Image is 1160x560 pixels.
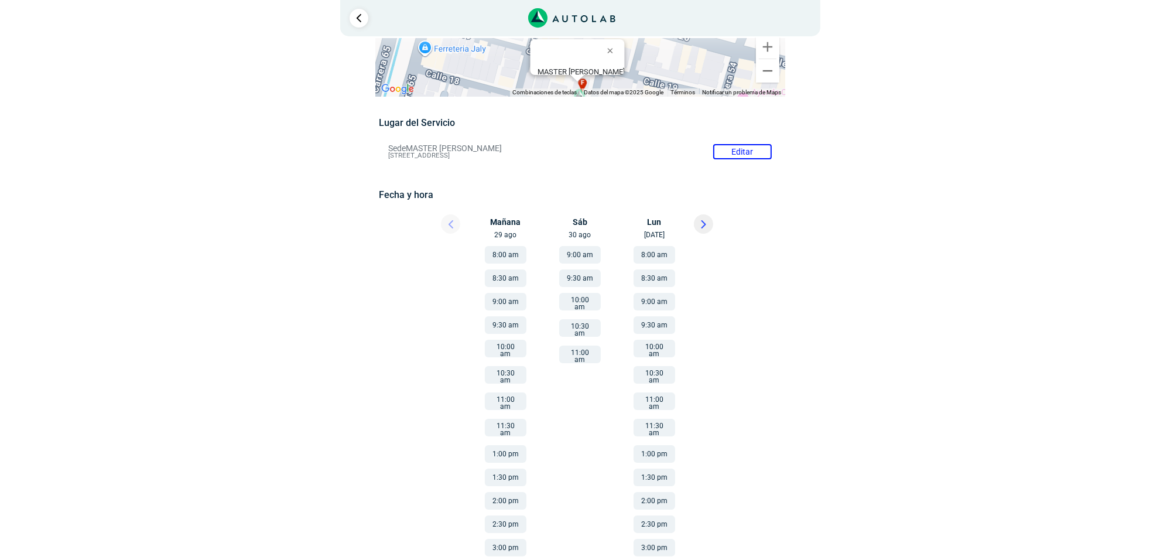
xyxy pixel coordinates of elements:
[634,366,675,384] button: 10:30 am
[485,419,526,436] button: 11:30 am
[598,36,627,64] button: Cerrar
[559,269,601,287] button: 9:30 am
[485,269,526,287] button: 8:30 am
[634,492,675,510] button: 2:00 pm
[379,189,781,200] h5: Fecha y hora
[485,293,526,310] button: 9:00 am
[513,88,577,97] button: Combinaciones de teclas
[378,81,417,97] img: Google
[756,35,779,59] button: Ampliar
[671,89,696,95] a: Términos (se abre en una nueva pestaña)
[634,419,675,436] button: 11:30 am
[485,492,526,510] button: 2:00 pm
[537,67,624,85] div: [STREET_ADDRESS]
[485,366,526,384] button: 10:30 am
[634,515,675,533] button: 2:30 pm
[703,89,782,95] a: Notificar un problema de Maps
[634,392,675,410] button: 11:00 am
[634,539,675,556] button: 3:00 pm
[485,515,526,533] button: 2:30 pm
[559,293,601,310] button: 10:00 am
[379,117,781,128] h5: Lugar del Servicio
[634,469,675,486] button: 1:30 pm
[559,319,601,337] button: 10:30 am
[634,445,675,463] button: 1:00 pm
[634,269,675,287] button: 8:30 am
[634,340,675,357] button: 10:00 am
[485,340,526,357] button: 10:00 am
[378,81,417,97] a: Abre esta zona en Google Maps (se abre en una nueva ventana)
[634,316,675,334] button: 9:30 am
[559,346,601,363] button: 11:00 am
[350,9,368,28] a: Ir al paso anterior
[485,539,526,556] button: 3:00 pm
[559,246,601,264] button: 9:00 am
[528,12,615,23] a: Link al sitio de autolab
[634,293,675,310] button: 9:00 am
[485,445,526,463] button: 1:00 pm
[485,316,526,334] button: 9:30 am
[537,67,624,76] b: MASTER [PERSON_NAME]
[581,78,584,88] span: f
[485,392,526,410] button: 11:00 am
[485,246,526,264] button: 8:00 am
[634,246,675,264] button: 8:00 am
[584,89,664,95] span: Datos del mapa ©2025 Google
[756,59,779,83] button: Reducir
[485,469,526,486] button: 1:30 pm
